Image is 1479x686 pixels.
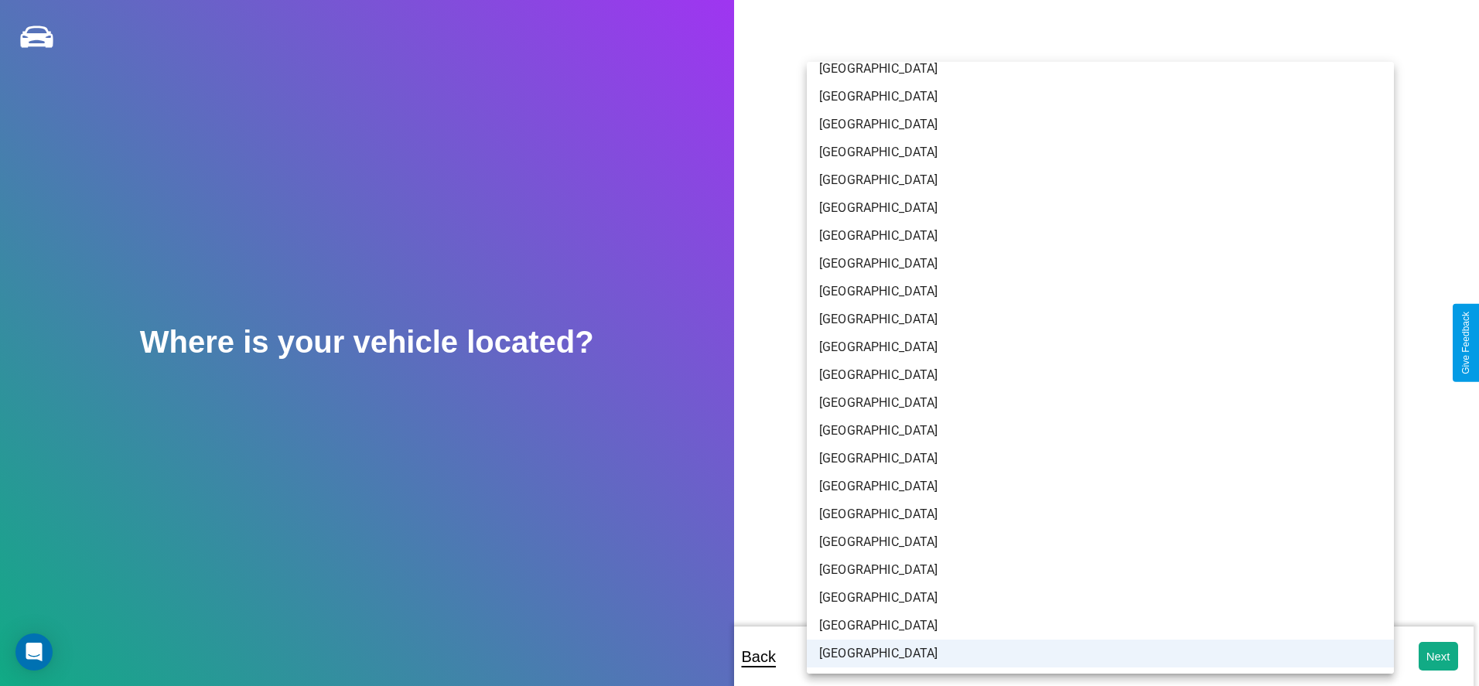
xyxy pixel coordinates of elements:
[807,83,1394,111] li: [GEOGRAPHIC_DATA]
[807,473,1394,500] li: [GEOGRAPHIC_DATA]
[807,138,1394,166] li: [GEOGRAPHIC_DATA]
[807,222,1394,250] li: [GEOGRAPHIC_DATA]
[807,305,1394,333] li: [GEOGRAPHIC_DATA]
[1460,312,1471,374] div: Give Feedback
[807,361,1394,389] li: [GEOGRAPHIC_DATA]
[807,500,1394,528] li: [GEOGRAPHIC_DATA]
[807,584,1394,612] li: [GEOGRAPHIC_DATA]
[807,194,1394,222] li: [GEOGRAPHIC_DATA]
[807,111,1394,138] li: [GEOGRAPHIC_DATA]
[807,417,1394,445] li: [GEOGRAPHIC_DATA]
[807,445,1394,473] li: [GEOGRAPHIC_DATA]
[807,333,1394,361] li: [GEOGRAPHIC_DATA]
[15,633,53,671] div: Open Intercom Messenger
[807,166,1394,194] li: [GEOGRAPHIC_DATA]
[807,612,1394,640] li: [GEOGRAPHIC_DATA]
[807,55,1394,83] li: [GEOGRAPHIC_DATA]
[807,556,1394,584] li: [GEOGRAPHIC_DATA]
[807,389,1394,417] li: [GEOGRAPHIC_DATA]
[807,250,1394,278] li: [GEOGRAPHIC_DATA]
[807,278,1394,305] li: [GEOGRAPHIC_DATA]
[807,640,1394,667] li: [GEOGRAPHIC_DATA]
[807,528,1394,556] li: [GEOGRAPHIC_DATA]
